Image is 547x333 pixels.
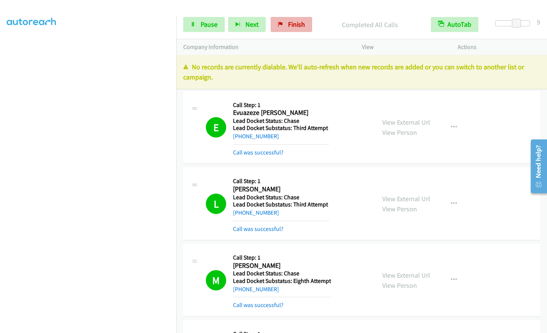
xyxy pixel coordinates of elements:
[206,117,226,137] h1: E
[525,136,547,196] iframe: Resource Center
[233,177,329,185] h5: Call Step: 1
[233,185,329,194] h2: [PERSON_NAME]
[245,20,259,29] span: Next
[362,43,444,52] p: View
[233,101,329,109] h5: Call Step: 1
[183,43,348,52] p: Company Information
[233,254,331,261] h5: Call Step: 1
[233,270,331,277] h5: Lead Docket Status: Chase
[382,194,430,203] a: View External Url
[431,17,478,32] button: AutoTab
[382,118,430,127] a: View External Url
[233,117,329,125] h5: Lead Docket Status: Chase
[233,194,329,201] h5: Lead Docket Status: Chase
[233,209,279,216] a: [PHONE_NUMBER]
[233,301,283,309] a: Call was successful?
[233,261,329,270] h2: [PERSON_NAME]
[228,17,266,32] button: Next
[233,201,329,208] h5: Lead Docket Substatus: Third Attempt
[288,20,305,29] span: Finish
[201,20,218,29] span: Pause
[233,225,283,232] a: Call was successful?
[183,17,225,32] a: Pause
[233,149,283,156] a: Call was successful?
[458,43,540,52] p: Actions
[382,205,417,213] a: View Person
[233,286,279,293] a: [PHONE_NUMBER]
[382,128,417,137] a: View Person
[271,17,312,32] a: Finish
[233,108,329,117] h2: Evuazeze [PERSON_NAME]
[206,194,226,214] h1: L
[183,62,540,82] p: No records are currently dialable. We'll auto-refresh when new records are added or you can switc...
[537,17,540,27] div: 9
[233,277,331,285] h5: Lead Docket Substatus: Eighth Attempt
[382,281,417,290] a: View Person
[322,20,417,30] p: Completed All Calls
[233,133,279,140] a: [PHONE_NUMBER]
[206,270,226,290] h1: M
[233,124,329,132] h5: Lead Docket Substatus: Third Attempt
[382,271,430,280] a: View External Url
